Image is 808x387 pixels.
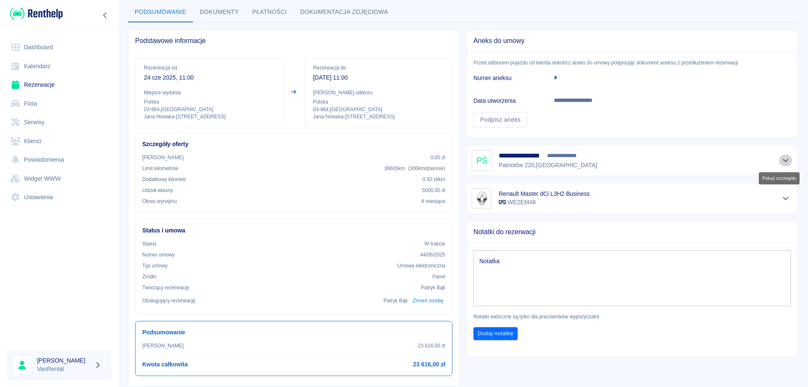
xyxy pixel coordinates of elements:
h6: Numer aneksu [473,74,540,82]
p: Polska [313,98,444,106]
p: Patriotów 220 , [GEOGRAPHIC_DATA] [499,161,597,170]
a: Serwisy [7,113,112,132]
p: Polska [144,98,274,106]
span: Notatki do rezerwacji [473,228,791,236]
button: Zwiń nawigację [99,10,112,21]
p: [PERSON_NAME] odbioru [313,89,444,96]
a: Podpisz aneks [473,112,527,128]
p: Notatki widoczne są tylko dla pracowników wypożyczalni. [473,313,791,320]
p: 4 miesiące [421,198,445,205]
a: Flota [7,94,112,113]
a: Widget WWW [7,169,112,188]
p: 03-984 , [GEOGRAPHIC_DATA] [144,106,274,113]
p: 5000,00 zł [422,187,445,194]
p: Udział własny [142,187,173,194]
p: WE2EM48 [499,198,590,207]
a: Klienci [7,132,112,151]
h6: Renault Master dCi L3H2 Business [499,189,590,198]
a: Powiadomienia [7,150,112,169]
p: Obsługujący rezerwację [142,297,196,304]
span: Podstawowe informacje [135,37,452,45]
p: Numer umowy [142,251,175,259]
a: Ustawienia [7,188,112,207]
h6: Status i umowa [142,226,445,235]
p: Patryk Bąk [383,297,408,304]
button: Podsumowanie [128,2,193,22]
button: Zmień osobę [411,295,445,307]
p: Jana Nowaka-[STREET_ADDRESS] [313,113,444,120]
p: Rezerwacja od [144,64,274,72]
p: 23 616,00 zł [418,342,445,350]
p: [PERSON_NAME] [142,154,183,161]
p: Żrodło [142,273,157,280]
p: 0,00 zł [431,154,445,161]
p: VanRental [37,365,91,374]
button: Dodaj notatkę [473,327,518,340]
p: Tworzący rezerwację [142,284,189,291]
p: Jana Nowaka-[STREET_ADDRESS] [144,113,274,120]
img: Renthelp logo [10,7,63,21]
p: Przed odbiorem pojazdu od klienta dokończ aneks do umowy podpisując dokument aneksu z przedłużeni... [467,59,797,67]
p: Okres wynajmu [142,198,177,205]
p: Miejsce wydania [144,89,274,96]
button: Płatności [246,2,294,22]
h6: Kwota całkowita [142,360,188,369]
p: W trakcie [424,240,445,248]
p: Typ umowy [142,262,167,270]
a: Rezerwacje [7,75,112,94]
p: Limit kilometrów [142,165,178,172]
h6: Szczegóły oferty [142,140,445,149]
a: Kalendarz [7,57,112,76]
button: Pokaż szczegóły [779,155,793,166]
p: 24 cze 2025, 11:00 [144,73,274,82]
p: [DATE] 11:00 [313,73,444,82]
div: Pokaż szczegóły [759,172,800,184]
button: Dokumentacja zdjęciowa [294,2,395,22]
p: Rezerwacja do [313,64,444,72]
h6: Data utworzenia [473,96,540,105]
p: [PERSON_NAME] [142,342,183,350]
a: Renthelp logo [7,7,63,21]
div: PŚ [472,150,492,171]
span: ( 300 km dziennie ) [408,165,445,171]
h6: 23 616,00 zł [413,360,445,369]
button: Dokumenty [193,2,246,22]
p: Status [142,240,157,248]
h6: Podsumowanie [142,328,445,337]
p: 36600 km [384,165,445,172]
p: Patryk Bąk [421,284,445,291]
h6: [PERSON_NAME] [37,356,91,365]
p: 44/06/2025 [420,251,445,259]
p: 03-984 , [GEOGRAPHIC_DATA] [313,106,444,113]
p: Dodatkowy kilometr [142,176,186,183]
a: Dashboard [7,38,112,57]
p: Panel [433,273,446,280]
img: Image [473,190,490,207]
p: Umowa elektroniczna [397,262,445,270]
button: Pokaż szczegóły [779,192,793,204]
span: Aneks do umowy [473,37,791,45]
p: 0,50 zł /km [423,176,445,183]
